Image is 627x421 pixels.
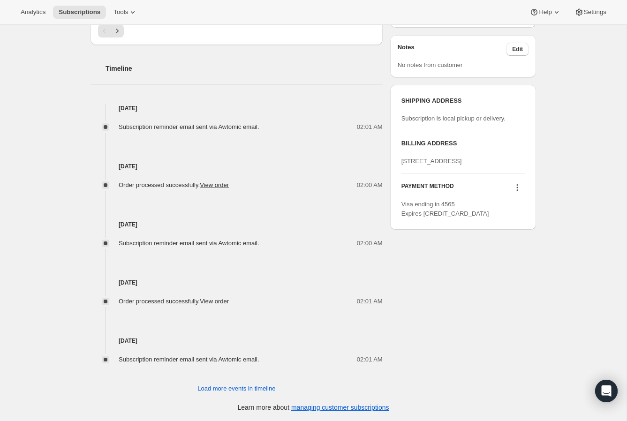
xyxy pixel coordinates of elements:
[512,45,523,53] span: Edit
[200,181,229,188] a: View order
[98,24,375,38] nav: Pagination
[21,8,45,16] span: Analytics
[595,380,618,402] div: Open Intercom Messenger
[524,6,567,19] button: Help
[53,6,106,19] button: Subscriptions
[539,8,551,16] span: Help
[113,8,128,16] span: Tools
[197,384,275,393] span: Load more events in timeline
[401,115,506,122] span: Subscription is local pickup or delivery.
[119,123,259,130] span: Subscription reminder email sent via Awtomic email.
[200,298,229,305] a: View order
[291,404,389,411] a: managing customer subscriptions
[111,24,124,38] button: Next
[584,8,606,16] span: Settings
[398,61,463,68] span: No notes from customer
[357,297,383,306] span: 02:01 AM
[119,181,229,188] span: Order processed successfully.
[357,122,383,132] span: 02:01 AM
[59,8,100,16] span: Subscriptions
[15,6,51,19] button: Analytics
[91,104,383,113] h4: [DATE]
[357,239,383,248] span: 02:00 AM
[119,356,259,363] span: Subscription reminder email sent via Awtomic email.
[401,201,489,217] span: Visa ending in 4565 Expires [CREDIT_CARD_DATA]
[192,381,281,396] button: Load more events in timeline
[91,336,383,346] h4: [DATE]
[357,180,383,190] span: 02:00 AM
[401,139,525,148] h3: BILLING ADDRESS
[569,6,612,19] button: Settings
[119,298,229,305] span: Order processed successfully.
[238,403,389,412] p: Learn more about
[119,240,259,247] span: Subscription reminder email sent via Awtomic email.
[401,158,462,165] span: [STREET_ADDRESS]
[401,182,454,195] h3: PAYMENT METHOD
[401,96,525,105] h3: SHIPPING ADDRESS
[91,220,383,229] h4: [DATE]
[357,355,383,364] span: 02:01 AM
[506,43,529,56] button: Edit
[398,43,507,56] h3: Notes
[108,6,143,19] button: Tools
[91,162,383,171] h4: [DATE]
[91,278,383,287] h4: [DATE]
[106,64,383,73] h2: Timeline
